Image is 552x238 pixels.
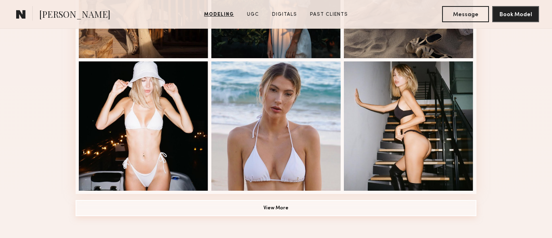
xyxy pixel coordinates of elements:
[269,11,300,18] a: Digitals
[492,6,539,22] button: Book Model
[39,8,110,22] span: [PERSON_NAME]
[442,6,489,22] button: Message
[76,200,476,216] button: View More
[307,11,351,18] a: Past Clients
[492,11,539,17] a: Book Model
[244,11,262,18] a: UGC
[201,11,237,18] a: Modeling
